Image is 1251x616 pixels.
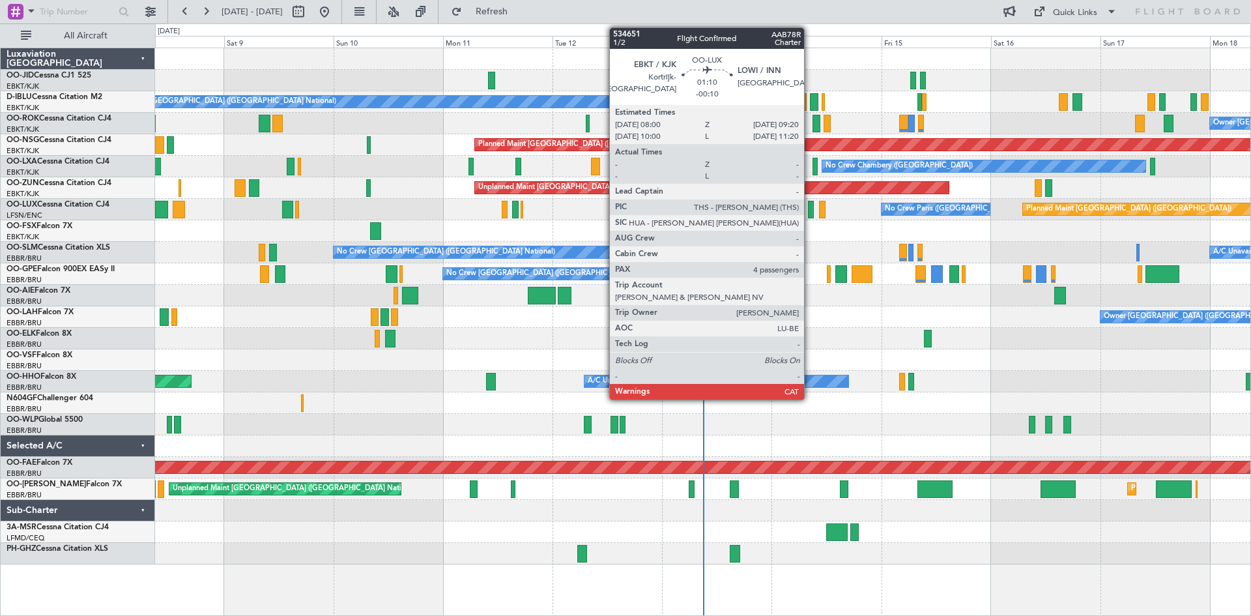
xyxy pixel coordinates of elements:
div: Planned Maint [GEOGRAPHIC_DATA] ([GEOGRAPHIC_DATA]) [478,135,683,154]
span: OO-AIE [7,287,35,295]
a: EBBR/BRU [7,490,42,500]
div: Sun 10 [334,36,443,48]
a: EBKT/KJK [7,125,39,134]
div: Tue 12 [553,36,662,48]
div: Fri 15 [882,36,991,48]
a: 3A-MSRCessna Citation CJ4 [7,523,109,531]
div: Unplanned Maint [GEOGRAPHIC_DATA] ([GEOGRAPHIC_DATA] National) [173,479,418,499]
a: OO-SLMCessna Citation XLS [7,244,110,252]
span: OO-NSG [7,136,39,144]
a: OO-AIEFalcon 7X [7,287,70,295]
a: OO-ROKCessna Citation CJ4 [7,115,111,123]
div: No Crew [GEOGRAPHIC_DATA] ([GEOGRAPHIC_DATA] National) [446,264,665,284]
a: OO-JIDCessna CJ1 525 [7,72,91,80]
span: OO-ZUN [7,179,39,187]
span: OO-FSX [7,222,36,230]
div: A/C Unavailable Geneva (Cointrin) [588,372,702,391]
a: EBBR/BRU [7,383,42,392]
a: OO-LXACessna Citation CJ4 [7,158,109,166]
div: Thu 14 [771,36,881,48]
div: Quick Links [1053,7,1097,20]
a: LFMD/CEQ [7,533,44,543]
button: Quick Links [1027,1,1123,22]
a: OO-VSFFalcon 8X [7,351,72,359]
span: D-IBLU [7,93,32,101]
div: Sun 17 [1100,36,1210,48]
a: EBBR/BRU [7,318,42,328]
a: EBKT/KJK [7,168,39,177]
span: OO-SLM [7,244,38,252]
span: OO-GPE [7,265,37,273]
a: EBKT/KJK [7,103,39,113]
div: [DATE] [158,26,180,37]
a: OO-ELKFalcon 8X [7,330,72,338]
div: No Crew [GEOGRAPHIC_DATA] ([GEOGRAPHIC_DATA] National) [118,92,336,111]
a: OO-NSGCessna Citation CJ4 [7,136,111,144]
div: Unplanned Maint [GEOGRAPHIC_DATA] ([GEOGRAPHIC_DATA]) [478,178,693,198]
a: EBKT/KJK [7,81,39,91]
span: OO-HHO [7,373,40,381]
a: EBKT/KJK [7,232,39,242]
div: Planned Maint [GEOGRAPHIC_DATA] ([GEOGRAPHIC_DATA]) [1026,199,1231,219]
span: OO-LAH [7,308,38,316]
span: OO-VSF [7,351,36,359]
button: Refresh [445,1,523,22]
div: Sat 16 [991,36,1100,48]
a: EBKT/KJK [7,146,39,156]
a: EBBR/BRU [7,426,42,435]
span: Refresh [465,7,519,16]
span: OO-ELK [7,330,36,338]
a: OO-ZUNCessna Citation CJ4 [7,179,111,187]
div: Wed 13 [662,36,771,48]
a: N604GFChallenger 604 [7,394,93,402]
div: No Crew Paris ([GEOGRAPHIC_DATA]) [885,199,1014,219]
div: Fri 8 [115,36,224,48]
a: OO-FAEFalcon 7X [7,459,72,467]
span: OO-WLP [7,416,38,424]
a: OO-GPEFalcon 900EX EASy II [7,265,115,273]
a: D-IBLUCessna Citation M2 [7,93,102,101]
span: PH-GHZ [7,545,36,553]
a: EBBR/BRU [7,254,42,263]
a: EBBR/BRU [7,297,42,306]
span: OO-LUX [7,201,37,209]
span: 3A-MSR [7,523,36,531]
button: All Aircraft [14,25,141,46]
a: EBBR/BRU [7,275,42,285]
a: OO-[PERSON_NAME]Falcon 7X [7,480,122,488]
span: [DATE] - [DATE] [222,6,283,18]
a: EBKT/KJK [7,189,39,199]
div: No Crew [GEOGRAPHIC_DATA] ([GEOGRAPHIC_DATA] National) [337,242,555,262]
div: No Crew Chambery ([GEOGRAPHIC_DATA]) [826,156,973,176]
span: All Aircraft [34,31,137,40]
div: Sat 9 [224,36,334,48]
a: EBBR/BRU [7,361,42,371]
span: OO-FAE [7,459,36,467]
span: OO-ROK [7,115,39,123]
a: OO-WLPGlobal 5500 [7,416,83,424]
div: Unplanned Maint [GEOGRAPHIC_DATA]-[GEOGRAPHIC_DATA] [633,113,844,133]
a: EBBR/BRU [7,469,42,478]
a: OO-HHOFalcon 8X [7,373,76,381]
a: OO-LUXCessna Citation CJ4 [7,201,109,209]
a: LFSN/ENC [7,211,42,220]
span: OO-JID [7,72,34,80]
a: PH-GHZCessna Citation XLS [7,545,108,553]
a: EBBR/BRU [7,404,42,414]
input: Trip Number [40,2,115,22]
a: EBBR/BRU [7,340,42,349]
a: OO-FSXFalcon 7X [7,222,72,230]
div: Mon 11 [443,36,553,48]
a: OO-LAHFalcon 7X [7,308,74,316]
span: OO-LXA [7,158,37,166]
span: N604GF [7,394,37,402]
span: OO-[PERSON_NAME] [7,480,86,488]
